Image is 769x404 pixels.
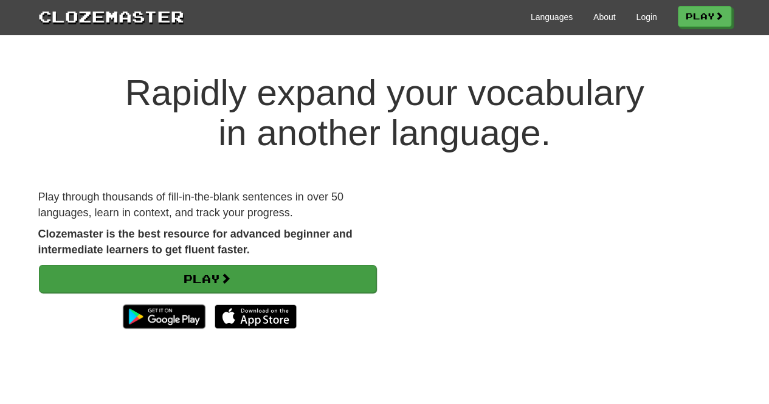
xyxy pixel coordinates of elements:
a: Clozemaster [38,5,184,27]
a: Play [678,6,731,27]
p: Play through thousands of fill-in-the-blank sentences in over 50 languages, learn in context, and... [38,190,376,221]
img: Get it on Google Play [117,298,211,335]
strong: Clozemaster is the best resource for advanced beginner and intermediate learners to get fluent fa... [38,228,353,256]
a: Languages [531,11,573,23]
img: Download_on_the_App_Store_Badge_US-UK_135x40-25178aeef6eb6b83b96f5f2d004eda3bffbb37122de64afbaef7... [215,304,297,329]
a: Play [39,265,376,293]
a: Login [636,11,657,23]
a: About [593,11,616,23]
